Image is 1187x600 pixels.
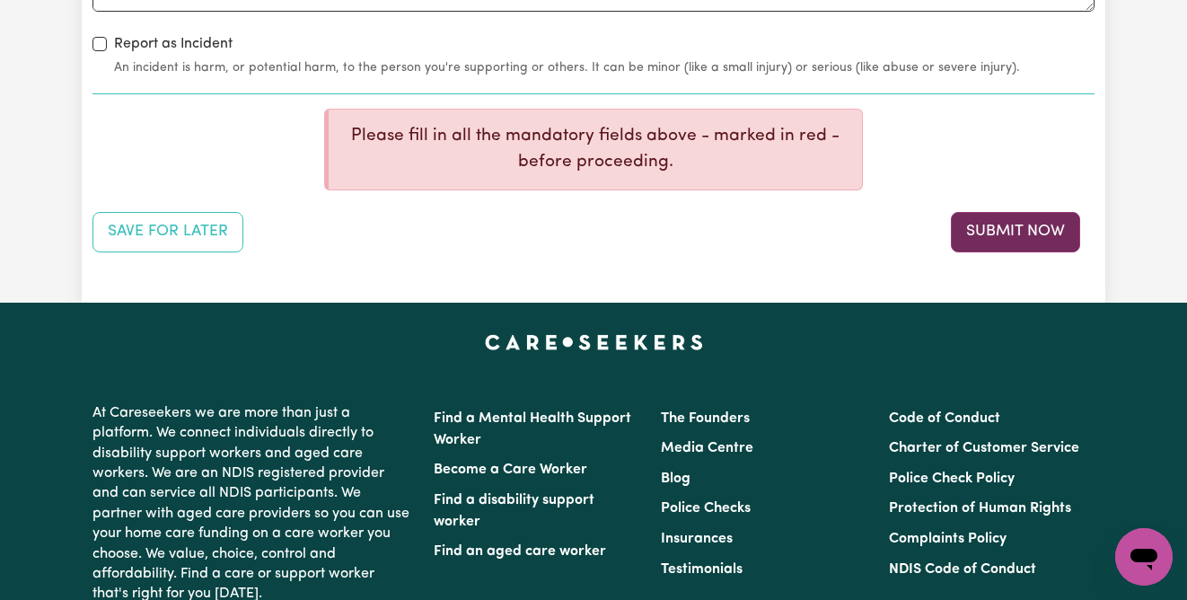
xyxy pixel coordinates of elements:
[434,463,587,477] a: Become a Care Worker
[889,411,1000,426] a: Code of Conduct
[114,33,233,55] label: Report as Incident
[661,411,750,426] a: The Founders
[92,212,243,251] button: Save your job report
[343,124,848,176] p: Please fill in all the mandatory fields above - marked in red - before proceeding.
[951,212,1080,251] button: Submit your job report
[889,532,1007,546] a: Complaints Policy
[434,493,594,529] a: Find a disability support worker
[434,411,631,447] a: Find a Mental Health Support Worker
[661,472,690,486] a: Blog
[661,562,743,577] a: Testimonials
[661,501,751,516] a: Police Checks
[889,501,1071,516] a: Protection of Human Rights
[661,441,753,455] a: Media Centre
[889,472,1015,486] a: Police Check Policy
[485,335,703,349] a: Careseekers home page
[434,544,606,559] a: Find an aged care worker
[661,532,733,546] a: Insurances
[114,58,1095,77] small: An incident is harm, or potential harm, to the person you're supporting or others. It can be mino...
[889,562,1036,577] a: NDIS Code of Conduct
[1115,528,1173,586] iframe: Button to launch messaging window
[889,441,1079,455] a: Charter of Customer Service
